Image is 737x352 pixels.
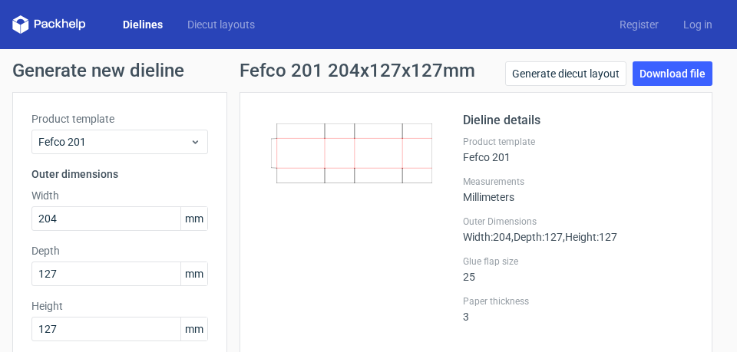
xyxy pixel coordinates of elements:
[463,136,693,163] div: Fefco 201
[463,176,693,203] div: Millimeters
[463,295,693,308] label: Paper thickness
[180,262,207,285] span: mm
[175,17,267,32] a: Diecut layouts
[31,298,208,314] label: Height
[463,176,693,188] label: Measurements
[563,231,617,243] span: , Height : 127
[463,255,693,283] div: 25
[111,17,175,32] a: Dielines
[511,231,563,243] span: , Depth : 127
[240,61,475,80] h1: Fefco 201 204x127x127mm
[180,317,207,340] span: mm
[463,255,693,268] label: Glue flap size
[463,295,693,323] div: 3
[31,111,208,127] label: Product template
[463,111,693,130] h2: Dieline details
[463,136,693,148] label: Product template
[505,61,626,86] a: Generate diecut layout
[607,17,671,32] a: Register
[463,231,511,243] span: Width : 204
[180,207,207,230] span: mm
[633,61,712,86] a: Download file
[31,166,208,182] h3: Outer dimensions
[463,215,693,228] label: Outer Dimensions
[38,134,190,150] span: Fefco 201
[31,243,208,258] label: Depth
[31,188,208,203] label: Width
[671,17,725,32] a: Log in
[12,61,725,80] h1: Generate new dieline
